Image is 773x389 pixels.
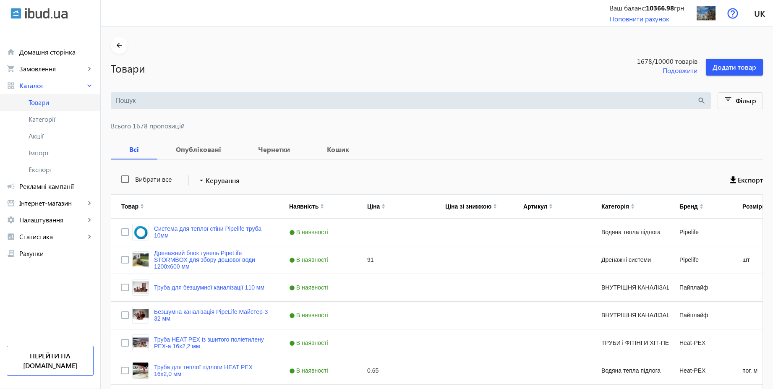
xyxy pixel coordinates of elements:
mat-icon: search [697,96,706,105]
div: Ціна [367,203,380,210]
span: Подовжити [663,66,697,75]
b: Чернетки [250,146,298,153]
div: Дренажні системи [591,246,669,274]
a: Система для теплої стіни Pipelife труба 10мм [154,225,269,239]
span: Додати товар [713,63,756,72]
mat-icon: settings [7,216,15,224]
b: Всі [121,146,147,153]
div: Ціна зі знижкою [445,203,491,210]
span: Замовлення [19,65,85,73]
span: Імпорт [29,149,94,157]
button: Додати товар [706,59,763,76]
mat-icon: arrow_back [114,40,125,51]
span: Товари [29,98,94,107]
div: 0.65 [357,357,435,384]
a: Труба HEAT PEX із зшитого поліетилену PEX-a 16x2,2 мм [154,336,269,350]
div: Товар [121,203,138,210]
img: arrow-up.svg [549,204,553,206]
mat-icon: keyboard_arrow_right [85,81,94,90]
mat-icon: analytics [7,232,15,241]
img: arrow-down.svg [549,206,553,209]
img: arrow-up.svg [320,204,324,206]
div: Водяна тепла підлога [591,219,669,246]
mat-icon: storefront [7,199,15,207]
span: Керування [206,175,240,185]
span: Акції [29,132,94,140]
span: Каталог [19,81,85,90]
div: Наявність [289,203,319,210]
mat-icon: keyboard_arrow_right [85,216,94,224]
button: Експорт [730,173,763,188]
button: Фільтр [718,92,763,109]
img: arrow-down.svg [140,206,144,209]
img: arrow-up.svg [700,204,703,206]
a: Перейти на [DOMAIN_NAME] [7,346,94,376]
div: ВНУТРІШНЯ КАНАЛІЗАЦІЯ [591,302,669,329]
img: arrow-down.svg [381,206,385,209]
h1: Товари [111,61,594,76]
img: arrow-down.svg [493,206,497,209]
div: Категорія [601,203,629,210]
div: Pipelife [669,219,732,246]
img: arrow-down.svg [320,206,324,209]
div: Артикул [523,203,547,210]
img: ibud.svg [10,8,21,19]
img: arrow-up.svg [493,204,497,206]
div: Пайплайф [669,302,732,329]
button: Керування [194,173,243,188]
b: Опубліковані [167,146,230,153]
mat-icon: campaign [7,182,15,191]
span: В наявності [289,256,330,263]
span: Статистика [19,232,85,241]
img: arrow-down.svg [700,206,703,209]
span: uk [754,8,765,18]
mat-icon: filter_list [723,95,734,107]
span: Категорії [29,115,94,123]
span: Інтернет-магазин [19,199,85,207]
div: Heat-PEX [669,357,732,384]
div: ТРУБИ і ФІТІНГИ ХІТ-ПЕКС [591,329,669,357]
b: 10366.98 [646,3,674,12]
img: arrow-down.svg [631,206,635,209]
a: Труба для теплої підлоги HEAT PEX 16х2,0 мм [154,364,269,377]
span: Рекламні кампанії [19,182,94,191]
a: Дренажний блок тунель PipeLife STORMBOX для збору дощової води 1200x600 мм [154,250,269,270]
div: 91 [357,246,435,274]
span: /10000 товарів [652,57,697,66]
img: help.svg [727,8,738,19]
span: Експорт [738,175,763,185]
div: Пайплайф [669,274,732,301]
a: Поповнити рахунок [610,14,669,23]
a: Труба для безшумної каналізації 110 мм [154,284,264,291]
mat-icon: shopping_cart [7,65,15,73]
span: Рахунки [19,249,94,258]
img: arrow-up.svg [140,204,144,206]
mat-icon: arrow_drop_down [197,176,206,185]
span: В наявності [289,312,330,319]
a: Безшумна каналізація PipeLife Майстер-3 32 мм [154,308,269,322]
span: Фільтр [736,96,756,105]
mat-icon: keyboard_arrow_right [85,199,94,207]
span: В наявності [289,284,330,291]
img: arrow-up.svg [631,204,635,206]
mat-icon: receipt_long [7,249,15,258]
mat-icon: grid_view [7,81,15,90]
div: Ваш баланс: грн [610,3,684,13]
div: Бренд [679,203,698,210]
div: Heat-PEX [669,329,732,357]
label: Вибрати все [133,176,172,183]
span: В наявності [289,339,330,346]
mat-icon: keyboard_arrow_right [85,65,94,73]
input: Пошук [115,96,697,105]
span: В наявності [289,229,330,235]
img: ibud_text.svg [25,8,68,19]
mat-icon: home [7,48,15,56]
div: ВНУТРІШНЯ КАНАЛІЗАЦІЯ [591,274,669,301]
span: Налаштування [19,216,85,224]
img: 926867a8678f9d8019091734003328-84bd2f1ec1.jpg [697,4,716,23]
b: Кошик [319,146,358,153]
div: Водяна тепла підлога [591,357,669,384]
span: Експорт [29,165,94,174]
span: Домашня сторінка [19,48,94,56]
span: Всього 1678 пропозицій [111,123,763,129]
